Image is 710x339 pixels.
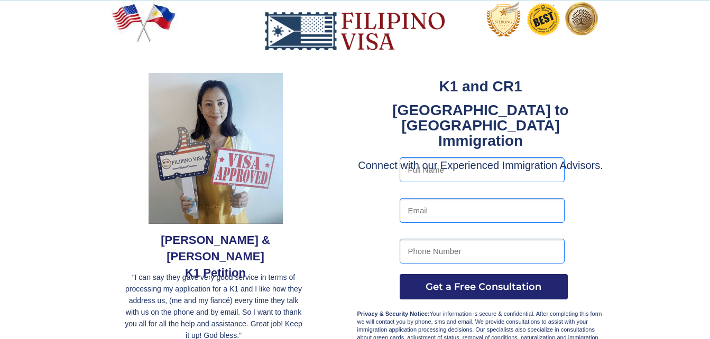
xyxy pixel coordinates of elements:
strong: [GEOGRAPHIC_DATA] to [GEOGRAPHIC_DATA] Immigration [392,102,568,149]
strong: Privacy & Security Notice: [357,310,430,317]
button: Get a Free Consultation [400,274,568,299]
input: Full Name [400,157,565,182]
span: Get a Free Consultation [400,281,568,293]
input: Phone Number [400,239,565,263]
strong: K1 and CR1 [439,78,522,95]
input: Email [400,198,565,223]
span: [PERSON_NAME] & [PERSON_NAME] K1 Petition [161,233,270,279]
span: Connect with our Experienced Immigration Advisors. [358,159,603,171]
